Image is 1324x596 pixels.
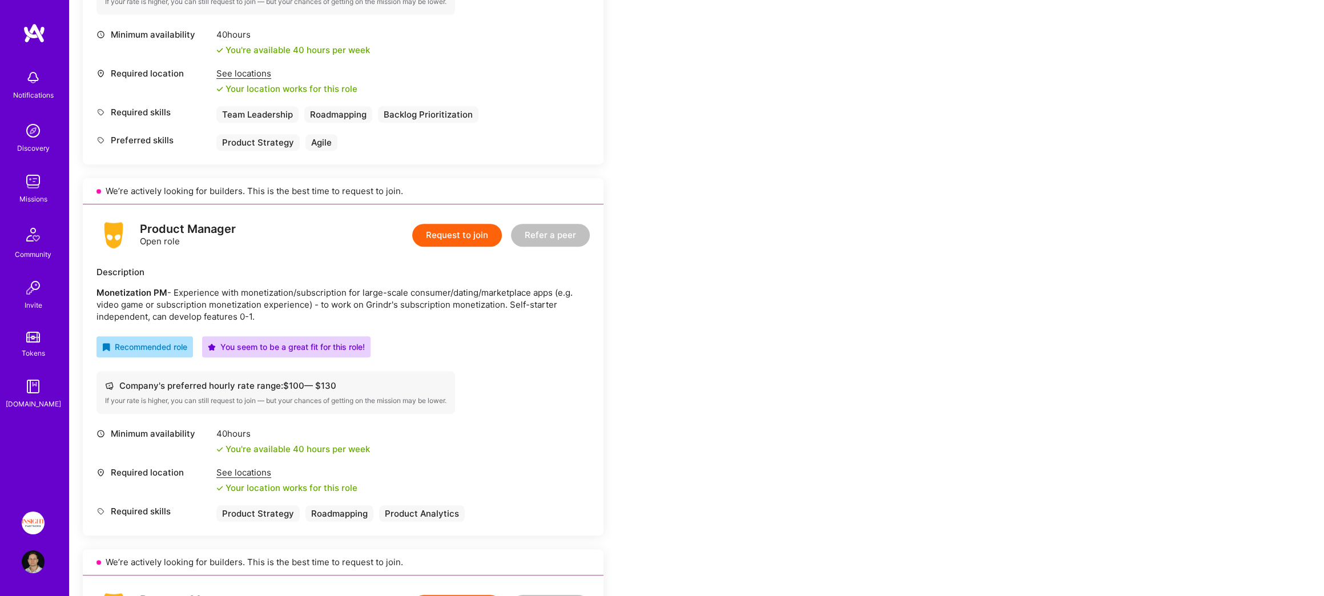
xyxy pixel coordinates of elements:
[208,343,216,351] i: icon PurpleStar
[216,443,370,455] div: You're available 40 hours per week
[22,119,45,142] img: discovery
[22,512,45,534] img: Insight Partners: Data & AI - Sourcing
[22,347,45,359] div: Tokens
[17,142,50,154] div: Discovery
[26,332,40,343] img: tokens
[96,29,211,41] div: Minimum availability
[96,67,211,79] div: Required location
[305,134,337,151] div: Agile
[216,485,223,492] i: icon Check
[22,276,45,299] img: Invite
[378,106,478,123] div: Backlog Prioritization
[216,466,357,478] div: See locations
[96,507,105,516] i: icon Tag
[511,224,590,247] button: Refer a peer
[216,67,357,79] div: See locations
[13,89,54,101] div: Notifications
[216,446,223,453] i: icon Check
[305,505,373,522] div: Roadmapping
[19,221,47,248] img: Community
[19,512,47,534] a: Insight Partners: Data & AI - Sourcing
[105,380,446,392] div: Company's preferred hourly rate range: $ 100 — $ 130
[19,550,47,573] a: User Avatar
[105,396,446,405] div: If your rate is higher, you can still request to join — but your chances of getting on the missio...
[105,381,114,390] i: icon Cash
[22,550,45,573] img: User Avatar
[216,29,370,41] div: 40 hours
[102,343,110,351] i: icon RecommendedBadge
[216,482,357,494] div: Your location works for this role
[216,134,300,151] div: Product Strategy
[140,223,236,247] div: Open role
[216,106,299,123] div: Team Leadership
[96,428,211,440] div: Minimum availability
[216,86,223,92] i: icon Check
[102,341,187,353] div: Recommended role
[22,170,45,193] img: teamwork
[412,224,502,247] button: Request to join
[25,299,42,311] div: Invite
[96,468,105,477] i: icon Location
[83,549,603,575] div: We’re actively looking for builders. This is the best time to request to join.
[96,69,105,78] i: icon Location
[96,287,167,298] strong: Monetization PM
[96,134,211,146] div: Preferred skills
[96,136,105,144] i: icon Tag
[304,106,372,123] div: Roadmapping
[216,83,357,95] div: Your location works for this role
[216,44,370,56] div: You're available 40 hours per week
[96,108,105,116] i: icon Tag
[140,223,236,235] div: Product Manager
[96,266,590,278] div: Description
[96,287,590,323] p: - Experience with monetization/subscription for large-scale consumer/dating/marketplace apps (e.g...
[96,505,211,517] div: Required skills
[208,341,365,353] div: You seem to be a great fit for this role!
[83,178,603,204] div: We’re actively looking for builders. This is the best time to request to join.
[216,428,370,440] div: 40 hours
[216,505,300,522] div: Product Strategy
[96,106,211,118] div: Required skills
[216,47,223,54] i: icon Check
[6,398,61,410] div: [DOMAIN_NAME]
[23,23,46,43] img: logo
[96,218,131,252] img: logo
[19,193,47,205] div: Missions
[96,429,105,438] i: icon Clock
[379,505,465,522] div: Product Analytics
[96,466,211,478] div: Required location
[15,248,51,260] div: Community
[22,375,45,398] img: guide book
[22,66,45,89] img: bell
[96,30,105,39] i: icon Clock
